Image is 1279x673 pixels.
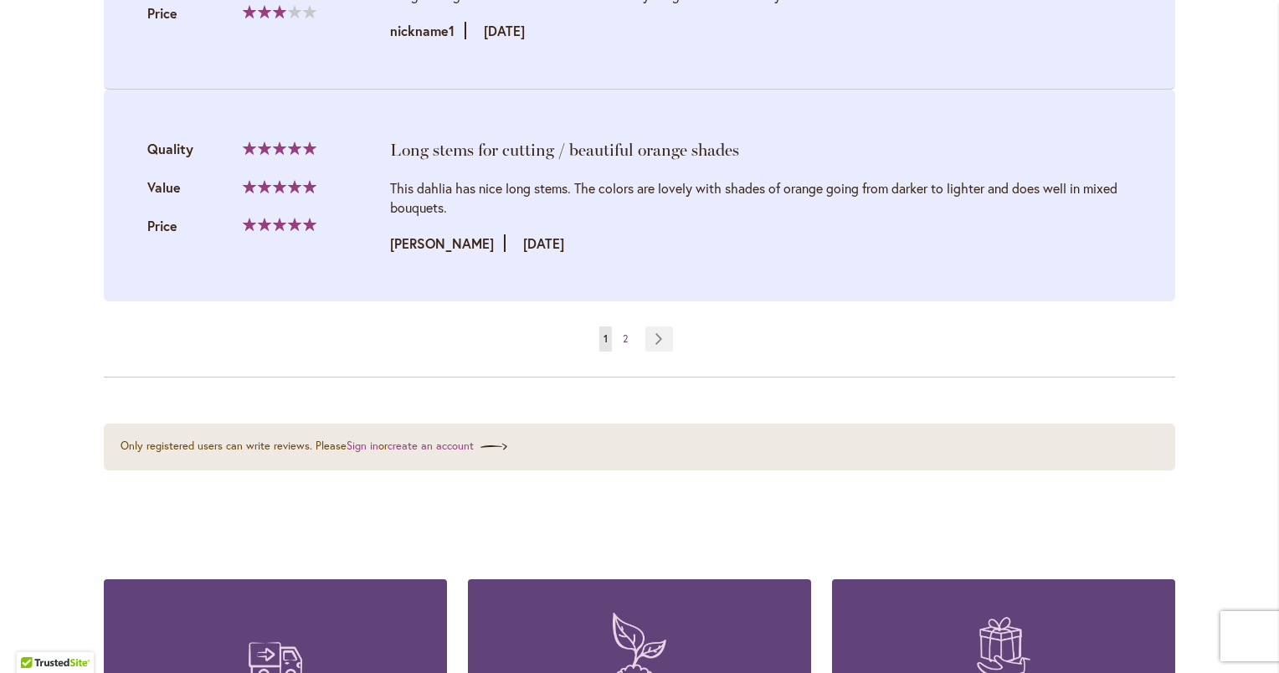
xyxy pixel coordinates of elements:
[619,326,632,352] a: 2
[390,178,1132,217] div: This dahlia has nice long stems. The colors are lovely with shades of orange going from darker to...
[347,439,378,453] a: Sign in
[243,5,316,18] div: 60%
[390,234,506,252] strong: [PERSON_NAME]
[523,234,564,252] time: [DATE]
[147,4,177,22] span: Price
[243,218,316,231] div: 100%
[147,140,193,157] span: Quality
[147,217,177,234] span: Price
[604,332,608,345] span: 1
[390,22,466,39] strong: nickname1
[388,439,507,453] a: create an account
[484,22,525,39] time: [DATE]
[390,138,1132,162] div: Long stems for cutting / beautiful orange shades
[121,434,1158,460] div: Only registered users can write reviews. Please or
[13,614,59,660] iframe: Launch Accessibility Center
[147,178,181,196] span: Value
[243,180,316,193] div: 100%
[623,332,628,345] span: 2
[243,141,316,155] div: 100%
